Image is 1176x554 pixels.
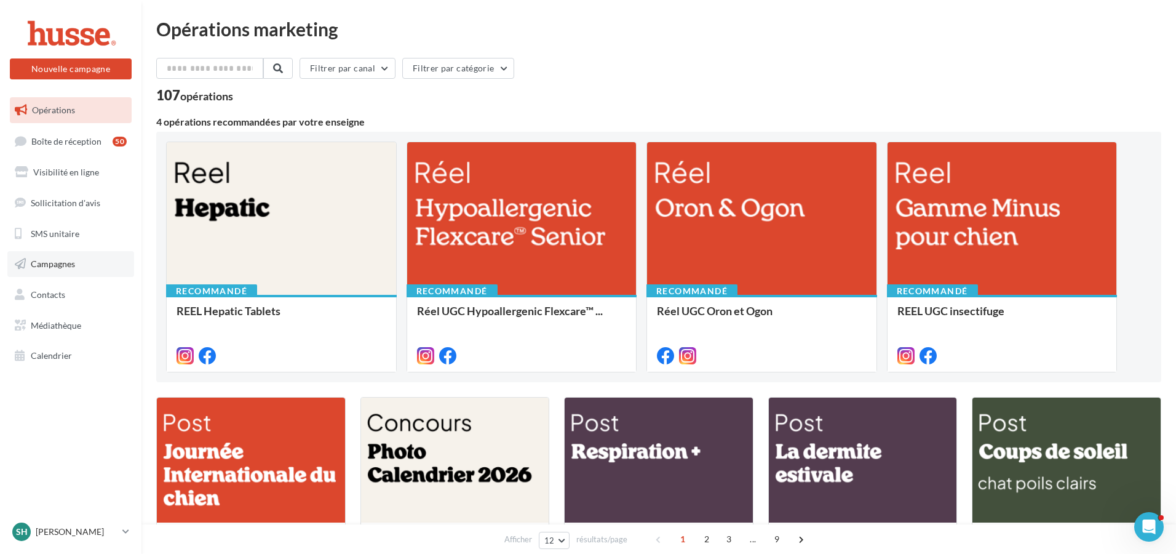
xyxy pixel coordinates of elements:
[657,304,773,318] span: Réel UGC Oron et Ogon
[7,343,134,369] a: Calendrier
[1134,512,1164,542] iframe: Intercom live chat
[31,228,79,238] span: SMS unitaire
[743,529,763,549] span: ...
[33,167,99,177] span: Visibilité en ligne
[10,520,132,544] a: SH [PERSON_NAME]
[7,313,134,339] a: Médiathèque
[180,90,233,102] div: opérations
[300,58,395,79] button: Filtrer par canal
[156,89,233,102] div: 107
[166,284,257,298] div: Recommandé
[31,320,81,331] span: Médiathèque
[719,529,739,549] span: 3
[544,536,555,545] span: 12
[504,534,532,545] span: Afficher
[32,105,75,115] span: Opérations
[31,135,101,146] span: Boîte de réception
[7,97,134,123] a: Opérations
[7,128,134,155] a: Boîte de réception50
[31,350,72,361] span: Calendrier
[156,117,1161,127] div: 4 opérations recommandées par votre enseigne
[539,532,570,549] button: 12
[7,159,134,185] a: Visibilité en ligne
[7,190,134,216] a: Sollicitation d'avis
[646,284,737,298] div: Recommandé
[576,534,627,545] span: résultats/page
[31,198,100,208] span: Sollicitation d'avis
[402,58,514,79] button: Filtrer par catégorie
[31,289,65,300] span: Contacts
[673,529,693,549] span: 1
[7,282,134,308] a: Contacts
[897,304,1004,318] span: REEL UGC insectifuge
[7,221,134,247] a: SMS unitaire
[36,526,117,538] p: [PERSON_NAME]
[113,137,127,147] div: 50
[31,259,75,269] span: Campagnes
[177,304,280,318] span: REEL Hepatic Tablets
[697,529,717,549] span: 2
[156,20,1161,38] div: Opérations marketing
[407,284,498,298] div: Recommandé
[16,526,28,538] span: SH
[417,304,603,318] span: Réel UGC Hypoallergenic Flexcare™ ...
[10,58,132,79] button: Nouvelle campagne
[767,529,787,549] span: 9
[887,284,978,298] div: Recommandé
[7,251,134,277] a: Campagnes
